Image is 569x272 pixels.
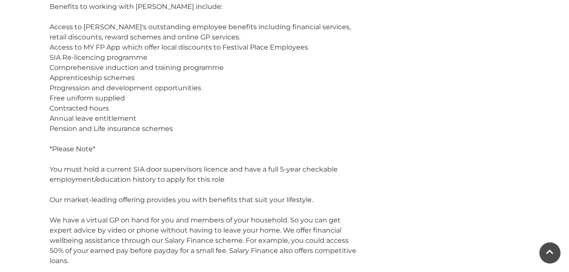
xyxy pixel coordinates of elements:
div: Benefits to working with [PERSON_NAME] include: [50,2,359,12]
div: Pension and Life insurance schemes [50,124,359,134]
div: *Please Note* [50,144,359,154]
div: We have a virtual GP on hand for you and members of your household. So you can get expert advice ... [50,215,359,266]
div: Access to [PERSON_NAME]'s outstanding employee benefits including financial services, retail disc... [50,12,359,103]
div: You must hold a current SIA door supervisors licence and have a full 5-year checkable employment/... [50,164,359,185]
div: Annual leave entitlement [50,114,359,124]
div: Our market-leading offering provides you with benefits that suit your lifestyle. [50,195,359,205]
div: Contracted hours [50,103,359,114]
